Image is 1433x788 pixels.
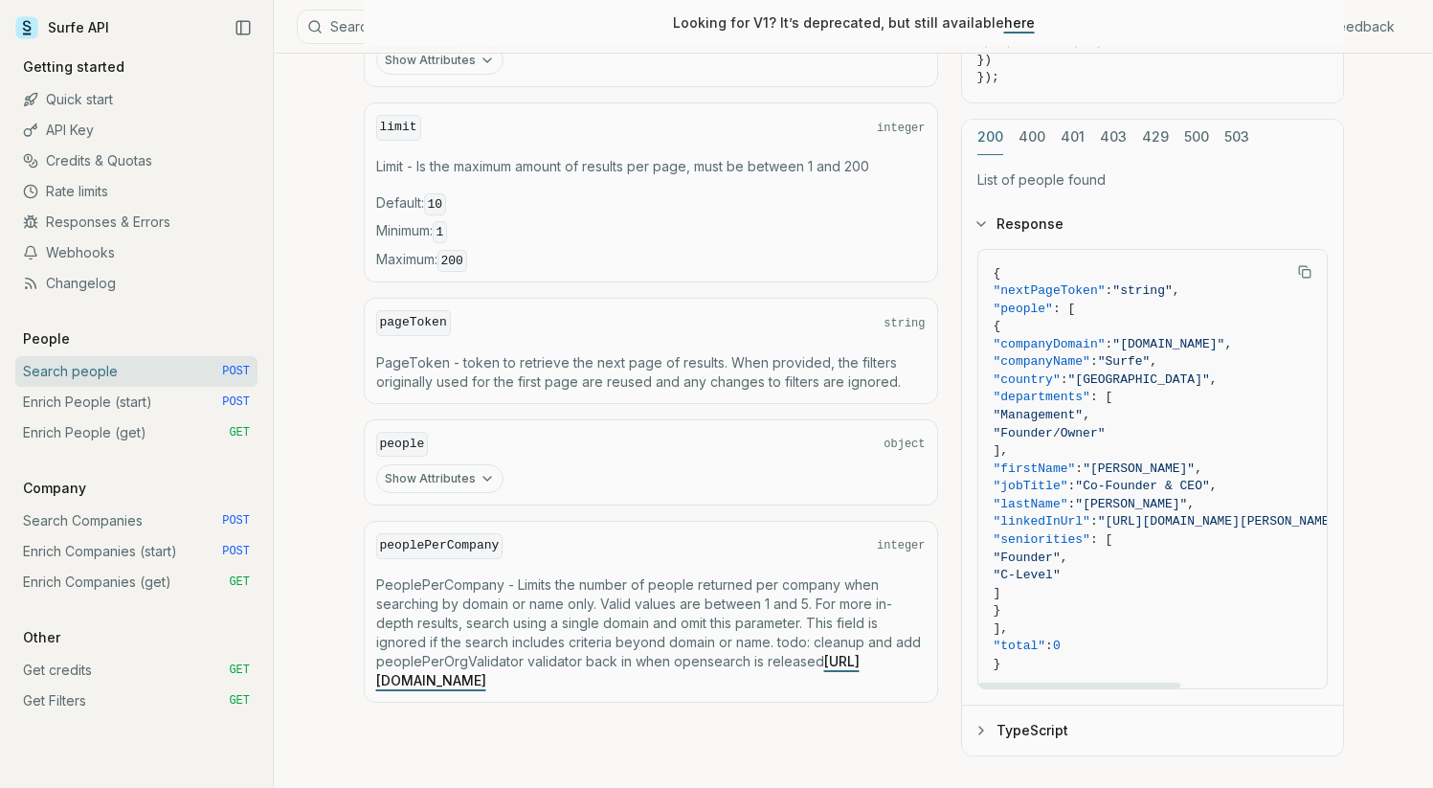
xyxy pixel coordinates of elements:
[994,551,1061,565] span: "Founder"
[1075,479,1209,493] span: "Co-Founder & CEO"
[1090,354,1098,369] span: :
[1090,390,1112,404] span: : [
[962,706,1343,755] button: TypeScript
[1106,337,1113,351] span: :
[376,353,926,392] p: PageToken - token to retrieve the next page of results. When provided, the filters originally use...
[15,506,257,536] a: Search Companies POST
[994,603,1001,618] span: }
[376,464,504,493] button: Show Attributes
[994,372,1061,387] span: "country"
[376,310,451,336] code: pageToken
[673,13,1035,33] p: Looking for V1? It’s deprecated, but still available
[15,237,257,268] a: Webhooks
[1210,479,1218,493] span: ,
[994,337,1106,351] span: "companyDomain"
[1061,372,1068,387] span: :
[977,120,1003,155] button: 200
[1150,354,1157,369] span: ,
[1173,283,1180,298] span: ,
[884,316,925,331] span: string
[1210,372,1218,387] span: ,
[994,354,1090,369] span: "companyName"
[376,221,926,242] span: Minimum :
[1053,302,1075,316] span: : [
[1075,497,1187,511] span: "[PERSON_NAME]"
[376,575,926,690] p: PeoplePerCompany - Limits the number of people returned per company when searching by domain or n...
[994,657,1001,671] span: }
[15,356,257,387] a: Search people POST
[15,84,257,115] a: Quick start
[15,57,132,77] p: Getting started
[1187,497,1195,511] span: ,
[376,157,926,176] p: Limit - Is the maximum amount of results per page, must be between 1 and 200
[1061,551,1068,565] span: ,
[15,417,257,448] a: Enrich People (get) GET
[994,266,1001,281] span: {
[1100,120,1127,155] button: 403
[1045,639,1053,653] span: :
[15,329,78,349] p: People
[376,432,429,458] code: people
[1224,120,1249,155] button: 503
[1090,532,1112,547] span: : [
[1184,120,1209,155] button: 500
[222,364,250,379] span: POST
[222,544,250,559] span: POST
[1098,354,1151,369] span: "Surfe"
[994,283,1106,298] span: "nextPageToken"
[222,513,250,529] span: POST
[1019,120,1045,155] button: 400
[1068,497,1076,511] span: :
[1112,283,1172,298] span: "string"
[994,532,1090,547] span: "seniorities"
[1075,462,1083,476] span: :
[15,628,68,647] p: Other
[1112,337,1224,351] span: "[DOMAIN_NAME]"
[229,574,250,590] span: GET
[1090,514,1098,529] span: :
[994,408,1084,422] span: "Management"
[994,568,1061,582] span: "C-Level"
[1053,639,1061,653] span: 0
[15,268,257,299] a: Changelog
[15,176,257,207] a: Rate limits
[1083,462,1195,476] span: "[PERSON_NAME]"
[424,193,447,215] code: 10
[994,514,1090,529] span: "linkedInUrl"
[437,250,467,272] code: 200
[994,639,1046,653] span: "total"
[877,538,925,553] span: integer
[1300,17,1395,36] a: Give feedback
[229,13,257,42] button: Collapse Sidebar
[1068,479,1076,493] span: :
[1106,283,1113,298] span: :
[994,462,1076,476] span: "firstName"
[1083,408,1090,422] span: ,
[15,686,257,716] a: Get Filters GET
[15,567,257,597] a: Enrich Companies (get) GET
[877,121,925,136] span: integer
[994,497,1068,511] span: "lastName"
[376,46,504,75] button: Show Attributes
[1290,258,1319,286] button: Copy Text
[1098,514,1344,529] span: "[URL][DOMAIN_NAME][PERSON_NAME]"
[15,387,257,417] a: Enrich People (start) POST
[15,479,94,498] p: Company
[222,394,250,410] span: POST
[1195,462,1202,476] span: ,
[376,250,926,271] span: Maximum :
[962,199,1343,249] button: Response
[994,443,1009,458] span: ],
[1004,14,1035,31] a: here
[376,533,504,559] code: peoplePerCompany
[977,170,1328,190] p: List of people found
[15,207,257,237] a: Responses & Errors
[1061,120,1085,155] button: 401
[15,536,257,567] a: Enrich Companies (start) POST
[994,586,1001,600] span: ]
[994,390,1090,404] span: "departments"
[1224,337,1232,351] span: ,
[1142,120,1169,155] button: 429
[229,663,250,678] span: GET
[977,70,999,84] span: });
